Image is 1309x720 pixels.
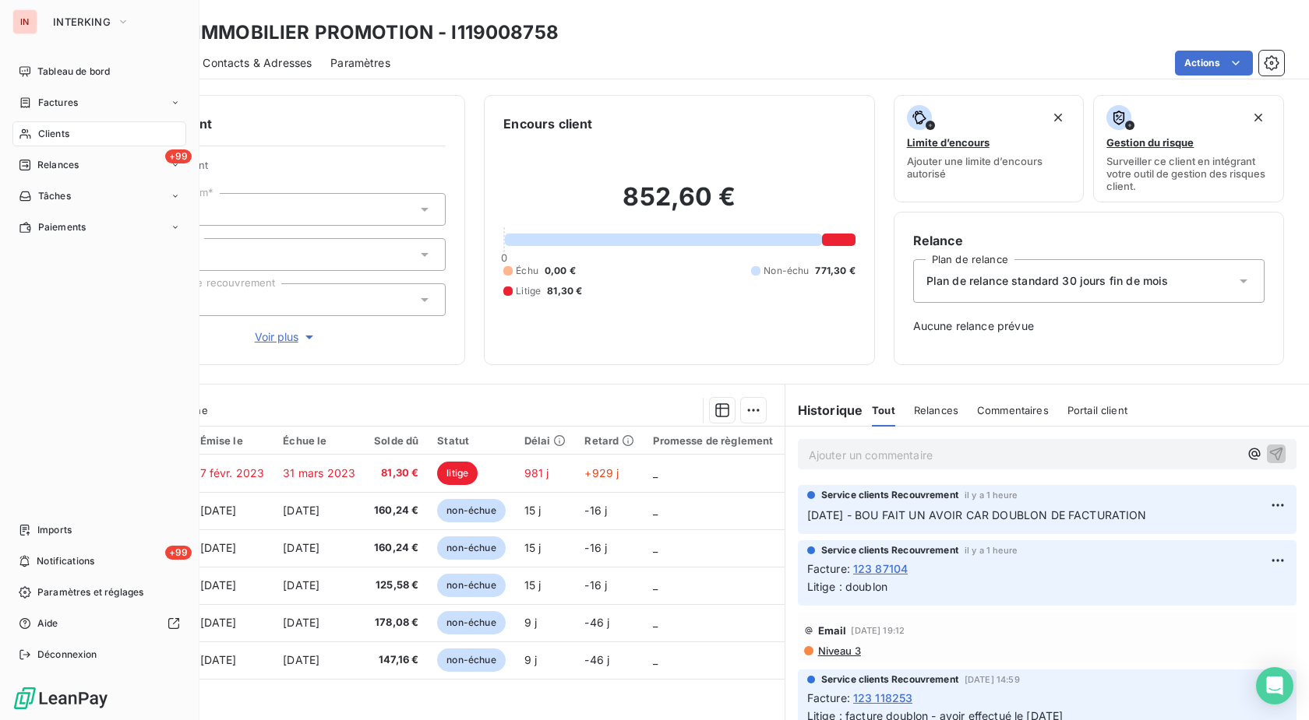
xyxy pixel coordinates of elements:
span: Facture : [807,690,850,706]
span: 125,58 € [374,578,418,593]
span: Propriétés Client [125,159,446,181]
span: 31 mars 2023 [283,466,355,479]
span: Relances [37,158,79,172]
span: 160,24 € [374,503,418,518]
span: _ [653,466,658,479]
div: Émise le [200,434,265,447]
span: 123 118253 [853,690,913,706]
h6: Encours client [503,114,592,133]
span: +929 j [584,466,619,479]
span: [DATE] [283,541,319,554]
div: Échue le [283,434,355,447]
span: 0 [501,251,507,264]
div: Délai [524,434,566,447]
span: _ [653,504,658,517]
div: IN [12,9,37,34]
span: 981 j [524,466,549,479]
h6: Relance [913,231,1265,250]
span: Échu [516,264,538,278]
span: Plan de relance standard 30 jours fin de mois [926,273,1169,289]
h6: Informations client [94,114,446,133]
span: Email [818,624,847,637]
span: Commentaires [977,404,1049,416]
span: Clients [38,127,69,141]
span: Ajouter une limite d’encours autorisé [907,155,1071,180]
span: il y a 1 heure [965,546,1017,555]
button: Actions [1175,51,1253,76]
span: _ [653,653,658,666]
span: Paramètres et réglages [37,585,143,599]
span: [DATE] 19:12 [851,626,905,635]
span: _ [653,541,658,554]
span: 160,24 € [374,540,418,556]
span: 15 j [524,541,542,554]
span: Non-échu [764,264,809,278]
span: 147,16 € [374,652,418,668]
span: [DATE] [200,541,237,554]
span: [DATE] [283,504,319,517]
span: [DATE] 14:59 [965,675,1020,684]
span: -16 j [584,504,607,517]
span: Tableau de bord [37,65,110,79]
div: Retard [584,434,634,447]
span: Paiements [38,220,86,234]
div: Promesse de règlement [653,434,773,447]
span: Relances [914,404,958,416]
span: Service clients Recouvrement [821,488,958,502]
span: [DATE] [283,653,319,666]
span: Voir plus [255,329,317,345]
span: -16 j [584,541,607,554]
span: [DATE] [200,504,237,517]
span: _ [653,578,658,592]
span: 9 j [524,653,537,666]
span: 81,30 € [374,465,418,481]
h2: 852,60 € [503,181,855,228]
span: il y a 1 heure [965,490,1017,500]
div: Solde dû [374,434,418,447]
span: Niveau 3 [817,644,861,657]
span: _ [653,616,658,629]
span: Service clients Recouvrement [821,673,958,687]
span: -46 j [584,653,609,666]
span: -46 j [584,616,609,629]
span: non-échue [437,499,505,522]
span: 9 j [524,616,537,629]
a: Aide [12,611,186,636]
span: +99 [165,149,192,163]
span: Tâches [38,189,71,203]
span: Litige [516,284,541,298]
span: [DATE] [200,653,237,666]
span: Aucune relance prévue [913,318,1265,334]
span: Imports [37,523,72,537]
span: Service clients Recouvrement [821,543,958,557]
div: Statut [437,434,505,447]
span: Facture : [807,560,850,577]
span: 0,00 € [545,264,576,278]
span: [DATE] [283,616,319,629]
span: 7 févr. 2023 [200,466,265,479]
span: non-échue [437,574,505,597]
h3: VINCI IMMOBILIER PROMOTION - I119008758 [137,19,559,47]
span: 771,30 € [815,264,855,278]
span: Limite d’encours [907,136,990,149]
span: Paramètres [330,55,390,71]
button: Voir plus [125,328,446,346]
span: INTERKING [53,16,111,28]
span: +99 [165,546,192,560]
span: Factures [38,96,78,110]
span: 178,08 € [374,615,418,630]
span: non-échue [437,611,505,634]
span: 15 j [524,504,542,517]
span: Surveiller ce client en intégrant votre outil de gestion des risques client. [1106,155,1271,192]
span: [DATE] [283,578,319,592]
span: Litige : doublon [807,580,887,593]
span: Aide [37,616,58,630]
span: [DATE] [200,616,237,629]
img: Logo LeanPay [12,686,109,711]
span: Contacts & Adresses [203,55,312,71]
span: -16 j [584,578,607,592]
span: Déconnexion [37,648,97,662]
span: litige [437,462,478,485]
span: [DATE] - BOU FAIT UN AVOIR CAR DOUBLON DE FACTURATION [807,508,1147,522]
span: 15 j [524,578,542,592]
